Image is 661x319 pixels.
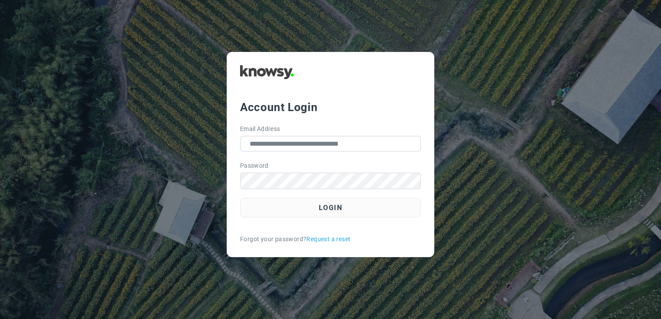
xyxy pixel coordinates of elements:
[240,99,421,115] div: Account Login
[240,235,421,244] div: Forgot your password?
[306,235,350,244] a: Request a reset
[240,198,421,217] button: Login
[240,124,280,134] label: Email Address
[240,161,269,170] label: Password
